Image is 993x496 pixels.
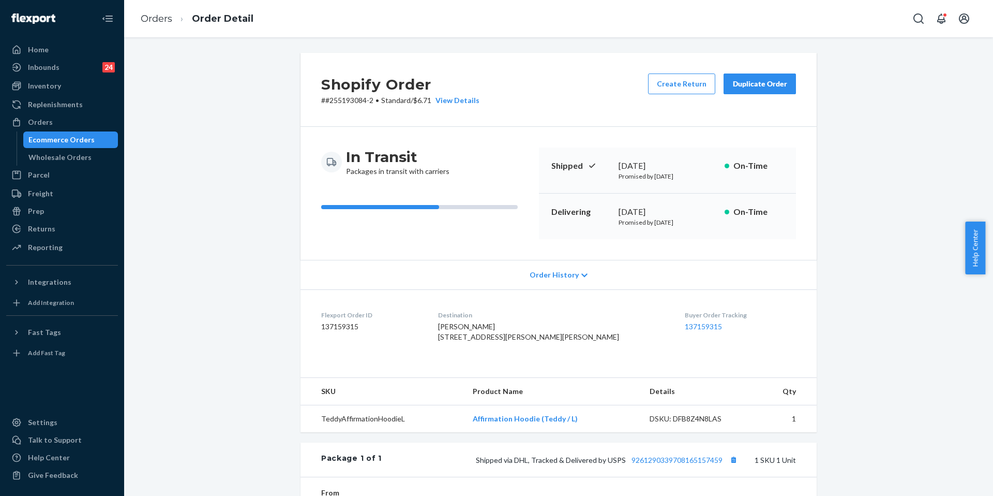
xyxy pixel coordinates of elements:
[931,8,952,29] button: Open notifications
[551,206,610,218] p: Delivering
[6,96,118,113] a: Replenishments
[321,453,382,466] div: Package 1 of 1
[28,242,63,253] div: Reporting
[28,224,55,234] div: Returns
[6,221,118,237] a: Returns
[619,218,716,227] p: Promised by [DATE]
[300,378,464,405] th: SKU
[755,378,817,405] th: Qty
[965,222,985,274] button: Help Center
[476,456,740,464] span: Shipped via DHL, Tracked & Delivered by USPS
[908,8,929,29] button: Open Search Box
[6,203,118,220] a: Prep
[321,322,422,332] dd: 137159315
[28,117,53,127] div: Orders
[28,99,83,110] div: Replenishments
[23,132,118,148] a: Ecommerce Orders
[141,13,172,24] a: Orders
[375,96,379,105] span: •
[28,81,61,91] div: Inventory
[438,322,619,341] span: [PERSON_NAME] [STREET_ADDRESS][PERSON_NAME][PERSON_NAME]
[755,405,817,433] td: 1
[724,74,796,94] button: Duplicate Order
[431,95,479,106] button: View Details
[685,311,796,319] dt: Buyer Order Tracking
[6,467,118,484] button: Give Feedback
[381,96,411,105] span: Standard
[28,152,92,163] div: Wholesale Orders
[28,327,61,338] div: Fast Tags
[733,206,784,218] p: On-Time
[6,114,118,130] a: Orders
[28,45,49,55] div: Home
[28,206,44,216] div: Prep
[28,417,57,428] div: Settings
[648,74,715,94] button: Create Return
[346,148,449,177] div: Packages in transit with carriers
[619,172,716,181] p: Promised by [DATE]
[28,62,59,72] div: Inbounds
[473,414,578,423] a: Affirmation Hoodie (Teddy / L)
[926,465,983,491] iframe: Opens a widget where you can chat to one of our agents
[321,95,479,106] p: # #255193084-2 / $6.71
[464,378,641,405] th: Product Name
[23,149,118,166] a: Wholesale Orders
[619,206,716,218] div: [DATE]
[28,453,70,463] div: Help Center
[28,277,71,287] div: Integrations
[28,170,50,180] div: Parcel
[438,311,668,319] dt: Destination
[954,8,974,29] button: Open account menu
[6,345,118,361] a: Add Fast Tag
[28,435,82,445] div: Talk to Support
[619,160,716,172] div: [DATE]
[132,4,262,34] ol: breadcrumbs
[28,188,53,199] div: Freight
[6,432,118,448] button: Talk to Support
[6,41,118,58] a: Home
[551,160,610,172] p: Shipped
[28,298,74,307] div: Add Integration
[631,456,723,464] a: 9261290339708165157459
[650,414,747,424] div: DSKU: DFB8Z4N8LAS
[6,324,118,341] button: Fast Tags
[733,160,784,172] p: On-Time
[727,453,740,466] button: Copy tracking number
[685,322,722,331] a: 137159315
[102,62,115,72] div: 24
[6,274,118,290] button: Integrations
[28,135,95,145] div: Ecommerce Orders
[321,311,422,319] dt: Flexport Order ID
[6,449,118,466] a: Help Center
[641,378,755,405] th: Details
[6,414,118,431] a: Settings
[6,185,118,202] a: Freight
[6,167,118,183] a: Parcel
[300,405,464,433] td: TeddyAffirmationHoodieL
[530,270,579,280] span: Order History
[382,453,796,466] div: 1 SKU 1 Unit
[192,13,253,24] a: Order Detail
[6,239,118,256] a: Reporting
[11,13,55,24] img: Flexport logo
[97,8,118,29] button: Close Navigation
[346,148,449,166] h3: In Transit
[321,74,479,95] h2: Shopify Order
[6,59,118,76] a: Inbounds24
[6,78,118,94] a: Inventory
[28,348,65,357] div: Add Fast Tag
[732,79,787,89] div: Duplicate Order
[6,295,118,311] a: Add Integration
[28,470,78,480] div: Give Feedback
